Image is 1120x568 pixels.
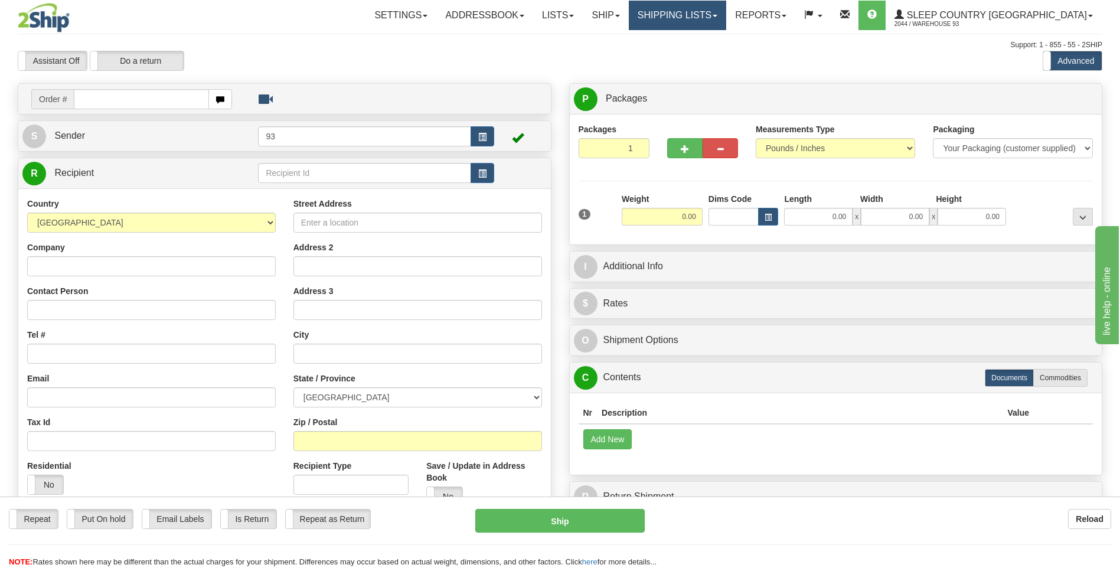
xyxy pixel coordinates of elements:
label: Packaging [933,123,974,135]
label: Tax Id [27,416,50,428]
a: Reports [726,1,795,30]
label: Commodities [1033,369,1088,387]
span: Sender [54,130,85,141]
span: S [22,125,46,148]
label: Address 2 [293,241,334,253]
label: Packages [579,123,617,135]
input: Recipient Id [258,163,471,183]
label: Email [27,373,49,384]
a: Sleep Country [GEOGRAPHIC_DATA] 2044 / Warehouse 93 [886,1,1102,30]
label: Company [27,241,65,253]
span: Order # [31,89,74,109]
label: Measurements Type [756,123,835,135]
a: S Sender [22,124,258,148]
th: Value [1003,402,1034,424]
a: R Recipient [22,161,232,185]
label: Length [784,193,812,205]
a: Addressbook [436,1,533,30]
button: Ship [475,509,644,533]
label: No [427,487,462,506]
a: OShipment Options [574,328,1098,352]
span: 1 [579,209,591,220]
label: Email Labels [142,510,211,528]
iframe: chat widget [1093,224,1119,344]
img: logo2044.jpg [18,3,70,32]
label: Address 3 [293,285,334,297]
div: Support: 1 - 855 - 55 - 2SHIP [18,40,1102,50]
span: O [574,329,597,352]
a: here [582,557,597,566]
button: Add New [583,429,632,449]
label: Width [860,193,883,205]
span: Packages [606,93,647,103]
th: Nr [579,402,597,424]
label: Save / Update in Address Book [426,460,541,484]
a: RReturn Shipment [574,485,1098,509]
label: Repeat [9,510,58,528]
label: Do a return [90,51,184,70]
label: Documents [985,369,1034,387]
label: Height [936,193,962,205]
span: C [574,366,597,390]
label: Contact Person [27,285,88,297]
label: Weight [622,193,649,205]
span: Sleep Country [GEOGRAPHIC_DATA] [904,10,1087,20]
a: Settings [365,1,436,30]
label: Residential [27,460,71,472]
a: IAdditional Info [574,254,1098,279]
a: $Rates [574,292,1098,316]
span: NOTE: [9,557,32,566]
label: No [28,475,63,494]
div: ... [1073,208,1093,226]
input: Enter a location [293,213,542,233]
label: Repeat as Return [286,510,370,528]
a: Lists [533,1,583,30]
span: x [929,208,938,226]
label: Put On hold [67,510,133,528]
label: Zip / Postal [293,416,338,428]
a: P Packages [574,87,1098,111]
input: Sender Id [258,126,471,146]
label: Recipient Type [293,460,352,472]
th: Description [597,402,1003,424]
label: Country [27,198,59,210]
a: Ship [583,1,628,30]
span: Recipient [54,168,94,178]
label: Advanced [1043,51,1102,70]
label: Street Address [293,198,352,210]
span: I [574,255,597,279]
label: Is Return [221,510,276,528]
label: State / Province [293,373,355,384]
span: 2044 / Warehouse 93 [894,18,983,30]
span: $ [574,292,597,315]
a: CContents [574,365,1098,390]
span: R [574,485,597,509]
b: Reload [1076,514,1103,524]
label: Tel # [27,329,45,341]
label: Dims Code [708,193,752,205]
a: Shipping lists [629,1,726,30]
label: City [293,329,309,341]
span: P [574,87,597,111]
span: x [853,208,861,226]
button: Reload [1068,509,1111,529]
span: R [22,162,46,185]
div: live help - online [9,7,109,21]
label: Assistant Off [18,51,87,70]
